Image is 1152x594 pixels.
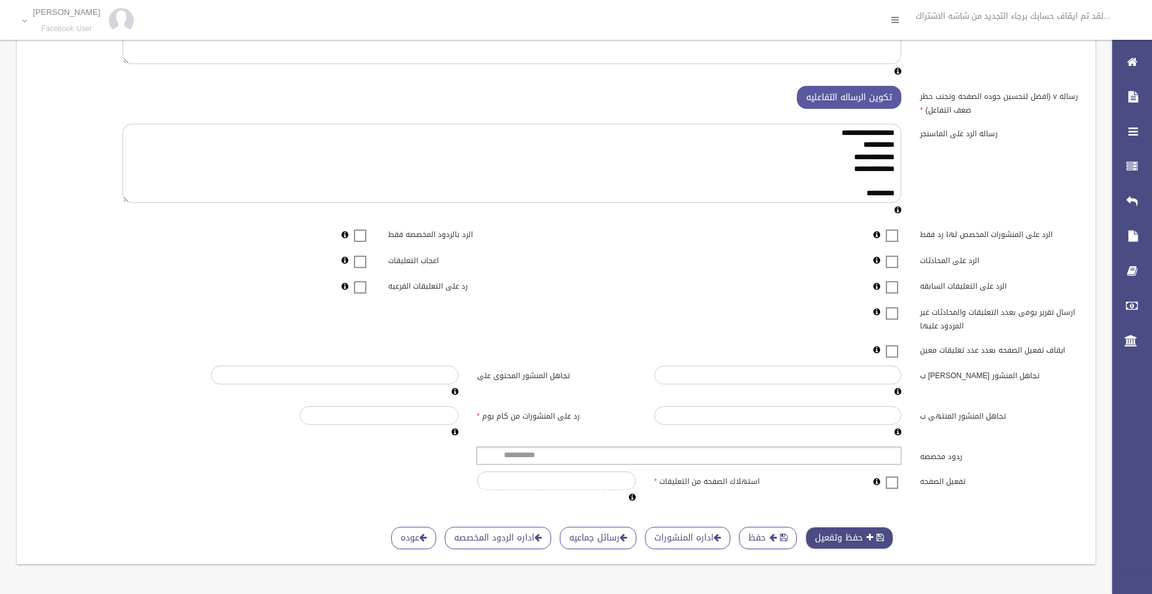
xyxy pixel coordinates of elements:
label: ارسال تقرير يومى بعدد التعليقات والمحادثات غير المردود عليها [911,302,1088,333]
label: رد على المنشورات من كام يوم [468,406,645,424]
label: رساله v (افضل لتحسين جوده الصفحه وتجنب حظر ضعف التفاعل) [911,86,1088,117]
label: الرد بالردود المخصصه فقط [379,225,556,242]
label: تفعيل الصفحه [911,471,1088,489]
label: رد على التعليقات الفرعيه [379,276,556,294]
label: اعجاب التعليقات [379,250,556,267]
label: الرد على المنشورات المخصص لها رد فقط [911,225,1088,242]
label: ايقاف تفعيل الصفحه بعدد عدد تعليقات معين [911,340,1088,357]
p: [PERSON_NAME] [33,7,100,17]
img: 84628273_176159830277856_972693363922829312_n.jpg [109,8,134,33]
label: استهلاك الصفحه من التعليقات [645,471,822,489]
a: اداره المنشورات [645,527,730,550]
label: تجاهل المنشور [PERSON_NAME] ب [911,366,1088,383]
label: تجاهل المنشور المحتوى على [468,366,645,383]
label: الرد على المحادثات [911,250,1088,267]
label: الرد على التعليقات السابقه [911,276,1088,294]
a: رسائل جماعيه [560,527,636,550]
label: ردود مخصصه [911,447,1088,464]
a: اداره الردود المخصصه [445,527,551,550]
a: عوده [391,527,436,550]
label: رساله الرد على الماسنجر [911,124,1088,141]
small: Facebook User [33,24,100,34]
label: تجاهل المنشور المنتهى ب [911,406,1088,424]
button: تكوين الرساله التفاعليه [797,86,901,109]
button: حفظ [739,527,797,550]
button: حفظ وتفعيل [806,527,893,550]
